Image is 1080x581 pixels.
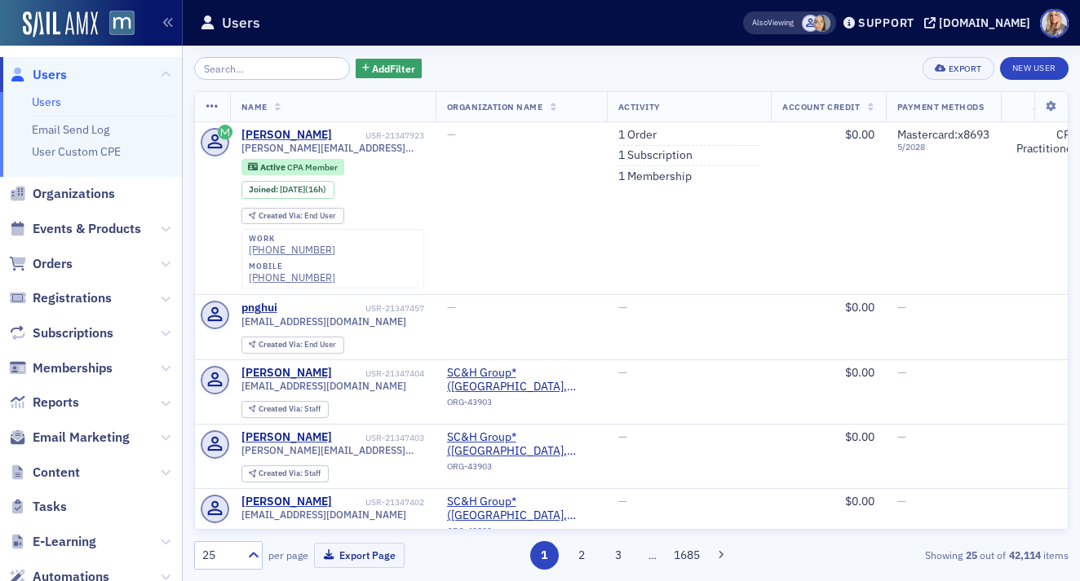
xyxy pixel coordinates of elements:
[334,130,424,141] div: USR-21347923
[33,185,115,203] span: Organizations
[447,495,595,523] a: SC&H Group* ([GEOGRAPHIC_DATA], [GEOGRAPHIC_DATA])
[641,548,664,562] span: …
[9,324,113,342] a: Subscriptions
[241,301,277,315] a: pnghui
[9,255,73,273] a: Orders
[618,169,692,184] a: 1 Membership
[249,271,335,284] a: [PHONE_NUMBER]
[9,498,67,516] a: Tasks
[241,142,424,154] span: [PERSON_NAME][EMAIL_ADDRESS][DOMAIN_NAME]
[789,548,1069,562] div: Showing out of items
[259,339,304,350] span: Created Via :
[259,341,336,350] div: End User
[33,359,113,377] span: Memberships
[194,57,350,80] input: Search…
[33,255,73,273] span: Orders
[1068,494,1077,508] span: —
[241,380,406,392] span: [EMAIL_ADDRESS][DOMAIN_NAME]
[334,497,424,508] div: USR-21347402
[249,234,335,244] div: work
[33,324,113,342] span: Subscriptions
[9,533,96,551] a: E-Learning
[897,365,906,380] span: —
[618,101,661,112] span: Activity
[1068,365,1077,380] span: —
[939,15,1030,30] div: [DOMAIN_NAME]
[802,15,819,32] span: Justin Chase
[845,429,874,444] span: $0.00
[618,365,627,380] span: —
[241,465,329,482] div: Created Via: Staff
[249,184,280,195] span: Joined :
[241,159,345,175] div: Active: Active: CPA Member
[9,429,130,447] a: Email Marketing
[280,183,305,195] span: [DATE]
[447,430,595,459] span: SC&H Group* (Sparks Glencoe, MD)
[752,17,794,29] span: Viewing
[923,57,994,80] button: Export
[241,366,332,381] a: [PERSON_NAME]
[33,533,96,551] span: E-Learning
[963,548,980,562] strong: 25
[618,494,627,508] span: —
[260,161,287,173] span: Active
[33,394,79,412] span: Reports
[241,181,334,199] div: Joined: 2025-10-01 00:00:00
[1068,300,1077,315] span: —
[618,300,627,315] span: —
[98,11,135,38] a: View Homepage
[241,430,332,445] a: [PERSON_NAME]
[268,548,308,562] label: per page
[782,101,860,112] span: Account Credit
[241,128,332,143] a: [PERSON_NAME]
[9,289,112,307] a: Registrations
[9,220,141,238] a: Events & Products
[356,59,423,79] button: AddFilter
[447,461,595,478] div: ORG-43903
[813,15,830,32] span: Aiyana Scarborough
[241,401,329,418] div: Created Via: Staff
[32,122,109,137] a: Email Send Log
[618,128,657,143] a: 1 Order
[241,495,332,509] a: [PERSON_NAME]
[845,300,874,315] span: $0.00
[1068,429,1077,444] span: —
[32,144,121,159] a: User Custom CPE
[897,429,906,444] span: —
[897,101,985,112] span: Payment Methods
[32,95,61,109] a: Users
[530,541,559,570] button: 1
[1006,548,1043,562] strong: 42,114
[287,161,338,173] span: CPA Member
[23,11,98,37] img: SailAMX
[33,220,141,238] span: Events & Products
[202,547,238,564] div: 25
[280,184,326,195] div: (16h)
[259,210,304,221] span: Created Via :
[241,101,268,112] span: Name
[33,289,112,307] span: Registrations
[752,17,768,28] div: Also
[1040,9,1069,37] span: Profile
[259,403,304,414] span: Created Via :
[33,498,67,516] span: Tasks
[9,464,80,482] a: Content
[372,61,415,76] span: Add Filter
[845,365,874,380] span: $0.00
[249,244,335,256] a: [PHONE_NUMBER]
[33,464,80,482] span: Content
[33,66,67,84] span: Users
[222,13,260,33] h1: Users
[1012,128,1077,156] div: CPA Practitioner
[897,494,906,508] span: —
[845,494,874,508] span: $0.00
[1000,57,1069,80] a: New User
[9,66,67,84] a: Users
[924,17,1036,29] button: [DOMAIN_NAME]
